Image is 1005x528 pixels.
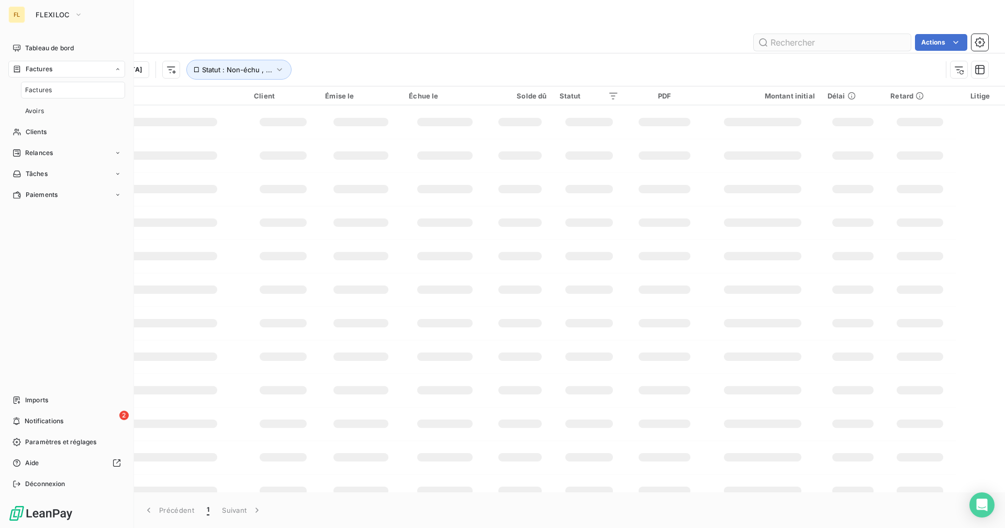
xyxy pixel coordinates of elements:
[26,190,58,200] span: Paiements
[754,34,911,51] input: Rechercher
[119,411,129,420] span: 2
[409,92,481,100] div: Échue le
[25,148,53,158] span: Relances
[25,416,63,426] span: Notifications
[26,127,47,137] span: Clients
[207,505,209,515] span: 1
[25,395,48,405] span: Imports
[828,92,878,100] div: Délai
[254,92,312,100] div: Client
[200,499,216,521] button: 1
[36,10,70,19] span: FLEXILOC
[186,60,292,80] button: Statut : Non-échu , ...
[216,499,269,521] button: Suivant
[560,92,619,100] div: Statut
[890,92,949,100] div: Retard
[8,455,125,471] a: Aide
[25,437,96,447] span: Paramètres et réglages
[137,499,200,521] button: Précédent
[26,64,52,74] span: Factures
[710,92,815,100] div: Montant initial
[25,43,74,53] span: Tableau de bord
[25,458,39,468] span: Aide
[8,6,25,23] div: FL
[202,65,272,74] span: Statut : Non-échu , ...
[25,479,65,489] span: Déconnexion
[631,92,698,100] div: PDF
[915,34,967,51] button: Actions
[26,169,48,179] span: Tâches
[969,492,995,518] div: Open Intercom Messenger
[8,505,73,522] img: Logo LeanPay
[325,92,396,100] div: Émise le
[494,92,547,100] div: Solde dû
[25,106,44,116] span: Avoirs
[25,85,52,95] span: Factures
[962,92,999,100] div: Litige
